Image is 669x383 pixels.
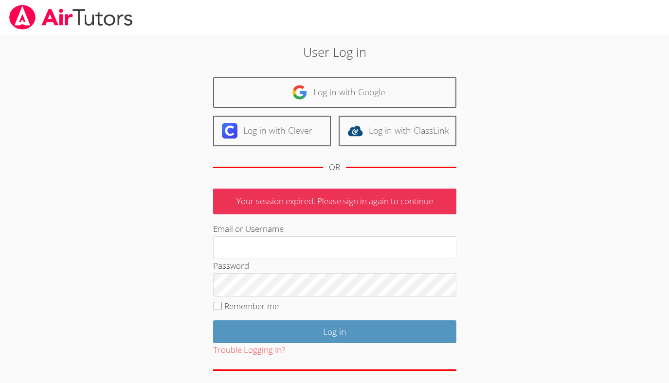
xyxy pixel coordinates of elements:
input: Log in [213,320,456,343]
label: Password [213,260,249,271]
img: classlink-logo-d6bb404cc1216ec64c9a2012d9dc4662098be43eaf13dc465df04b49fa7ab582.svg [347,123,363,139]
a: Log in with Clever [213,116,331,146]
a: Log in with Google [213,77,456,108]
img: google-logo-50288ca7cdecda66e5e0955fdab243c47b7ad437acaf1139b6f446037453330a.svg [292,85,307,100]
p: Your session expired. Please sign in again to continue [213,189,456,214]
div: OR [329,160,340,174]
h2: User Log in [154,43,515,61]
img: airtutors_banner-c4298cdbf04f3fff15de1276eac7730deb9818008684d7c2e4769d2f7ddbe033.png [8,5,134,30]
button: Trouble Logging In? [213,343,285,357]
label: Email or Username [213,223,284,234]
a: Log in with ClassLink [339,116,456,146]
img: clever-logo-6eab21bc6e7a338710f1a6ff85c0baf02591cd810cc4098c63d3a4b26e2feb20.svg [222,123,237,139]
label: Remember me [224,300,279,312]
